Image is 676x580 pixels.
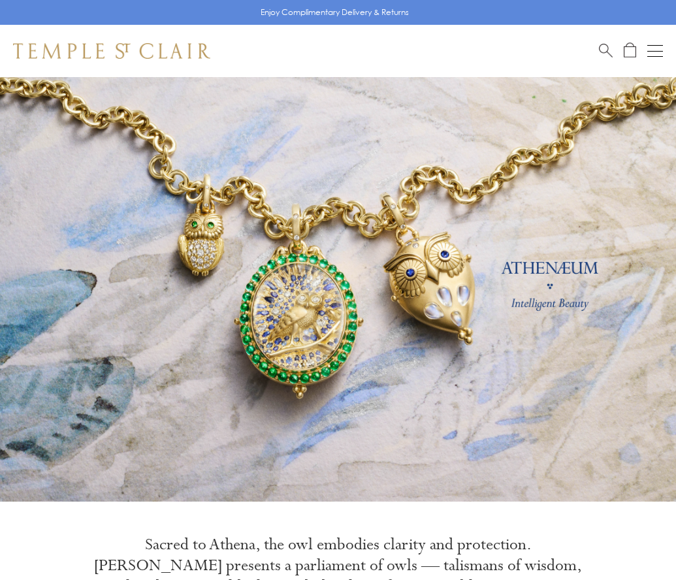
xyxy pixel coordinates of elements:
button: Open navigation [647,43,663,59]
a: Open Shopping Bag [624,42,636,59]
p: Enjoy Complimentary Delivery & Returns [261,6,409,19]
a: Search [599,42,613,59]
img: Temple St. Clair [13,43,210,59]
